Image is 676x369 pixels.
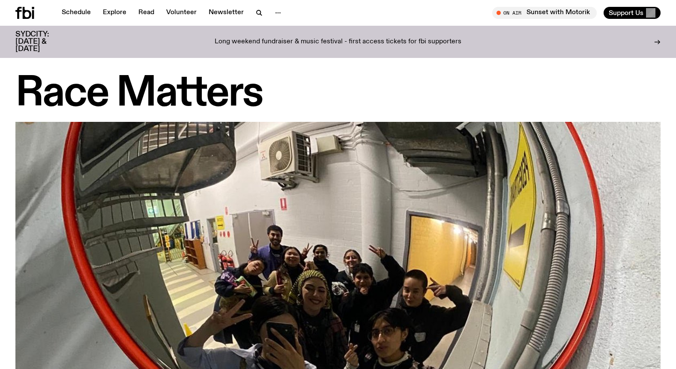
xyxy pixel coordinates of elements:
a: Newsletter [203,7,249,19]
button: Support Us [604,7,661,19]
a: Schedule [57,7,96,19]
h1: Race Matters [15,75,661,113]
button: On AirSunset with Motorik [492,7,597,19]
a: Read [133,7,159,19]
a: Volunteer [161,7,202,19]
p: Long weekend fundraiser & music festival - first access tickets for fbi supporters [215,38,461,46]
h3: SYDCITY: [DATE] & [DATE] [15,31,70,53]
a: Explore [98,7,132,19]
span: Support Us [609,9,643,17]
